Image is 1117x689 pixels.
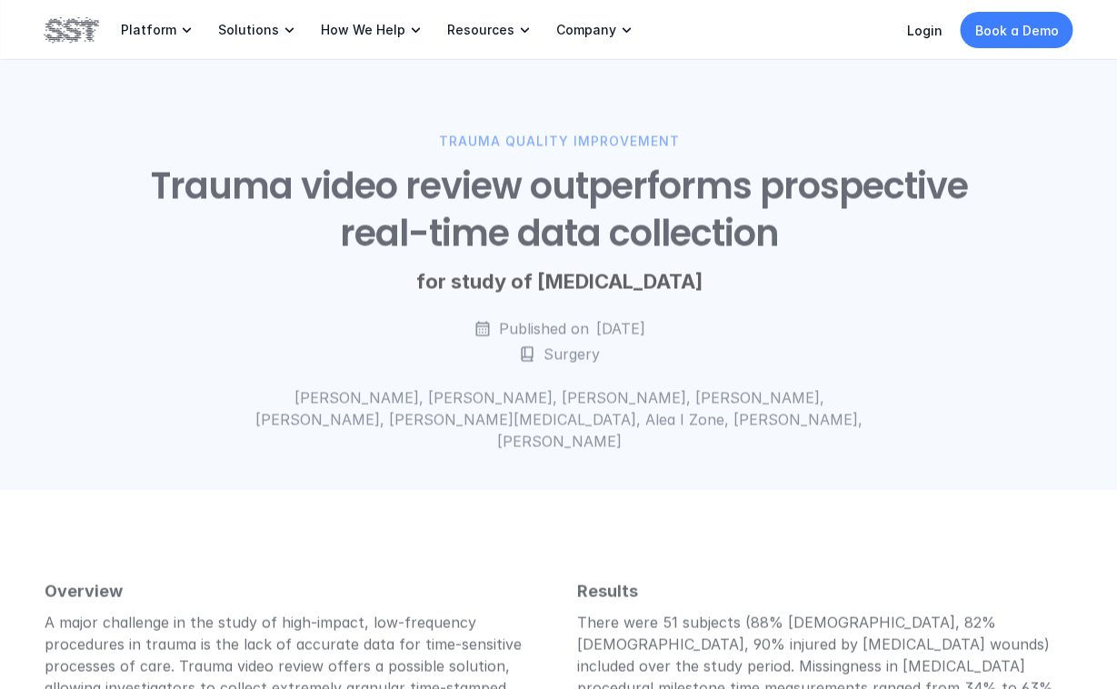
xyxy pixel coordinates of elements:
p: Published on [498,318,588,340]
p: [DATE] [595,318,644,340]
a: Login [907,23,942,38]
h6: Results [577,580,638,603]
p: Solutions [218,22,279,38]
p: How We Help [321,22,405,38]
h1: Trauma video review outperforms prospective real-time data collection [147,163,971,257]
h5: for study of [MEDICAL_DATA] [415,268,702,296]
p: Resources [447,22,514,38]
p: Surgery [544,344,600,365]
p: Company [556,22,616,38]
p: Book a Demo [975,21,1059,40]
p: TRAUMA QUALITY IMPROVEMENT [438,131,679,151]
a: Book a Demo [961,12,1073,48]
p: Platform [121,22,176,38]
img: SST logo [45,15,99,45]
h6: Overview [45,580,123,603]
p: [PERSON_NAME], [PERSON_NAME], [PERSON_NAME], [PERSON_NAME], [PERSON_NAME], [PERSON_NAME][MEDICAL_... [229,387,887,453]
